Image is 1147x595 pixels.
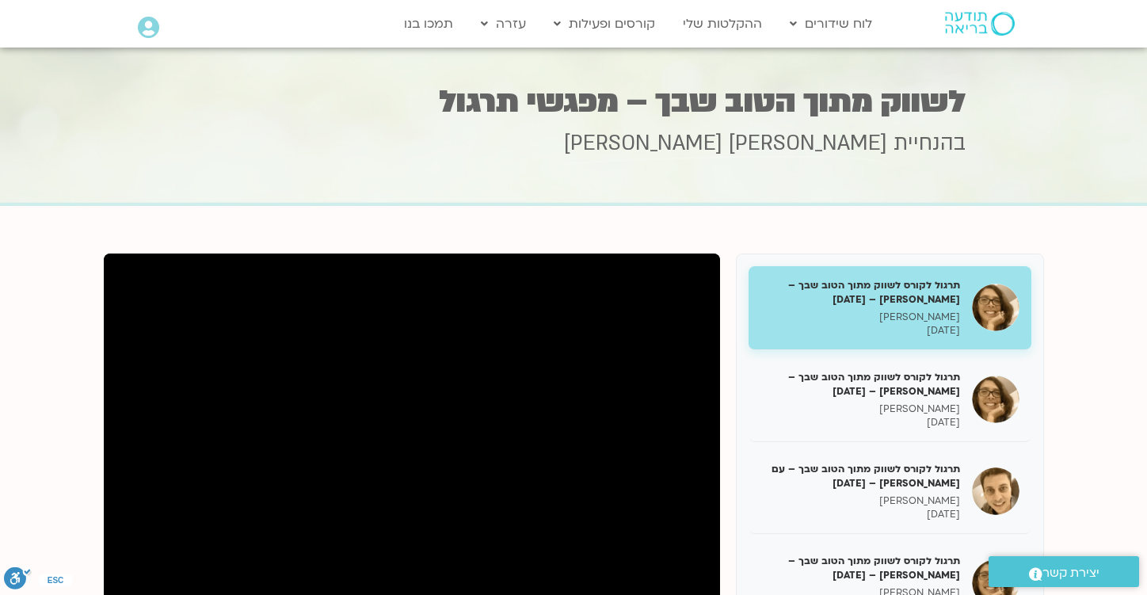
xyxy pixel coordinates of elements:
[181,86,966,117] h1: לשווק מתוך הטוב שבך – מפגשי תרגול
[760,311,960,324] p: [PERSON_NAME]
[473,9,534,39] a: עזרה
[760,554,960,582] h5: תרגול לקורס לשווק מתוך הטוב שבך – [PERSON_NAME] – [DATE]
[546,9,663,39] a: קורסים ופעילות
[972,376,1019,423] img: תרגול לקורס לשווק מתוך הטוב שבך – גיל מרטנס – 30/3/25
[945,12,1015,36] img: תודעה בריאה
[1042,563,1099,584] span: יצירת קשר
[760,370,960,399] h5: תרגול לקורס לשווק מתוך הטוב שבך – [PERSON_NAME] – [DATE]
[396,9,461,39] a: תמכו בנו
[760,402,960,416] p: [PERSON_NAME]
[760,278,960,307] h5: תרגול לקורס לשווק מתוך הטוב שבך – [PERSON_NAME] – [DATE]
[972,467,1019,515] img: תרגול לקורס לשווק מתוך הטוב שבך – עם שמי אוסטרובסקי – 01/04/25
[972,284,1019,331] img: תרגול לקורס לשווק מתוך הטוב שבך – גיל מרטנס – 23/3/25
[675,9,770,39] a: ההקלטות שלי
[760,462,960,490] h5: תרגול לקורס לשווק מתוך הטוב שבך – עם [PERSON_NAME] – [DATE]
[760,508,960,521] p: [DATE]
[894,129,966,158] span: בהנחיית
[989,556,1139,587] a: יצירת קשר
[760,324,960,338] p: [DATE]
[782,9,880,39] a: לוח שידורים
[760,494,960,508] p: [PERSON_NAME]
[760,416,960,429] p: [DATE]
